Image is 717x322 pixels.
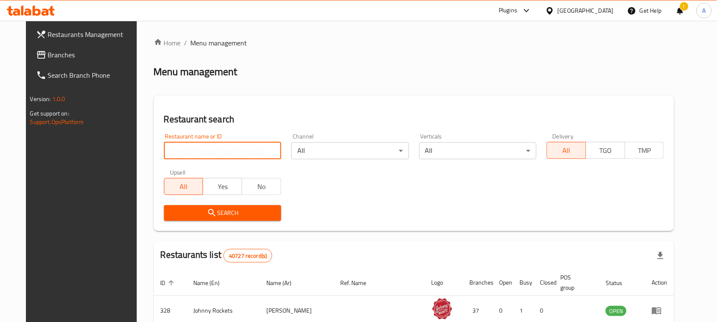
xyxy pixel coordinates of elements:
span: Search [171,208,274,218]
div: Plugins [499,6,517,16]
span: Get support on: [30,108,69,119]
span: Menu management [191,38,247,48]
input: Search for restaurant name or ID.. [164,142,281,159]
span: Yes [206,181,239,193]
button: Yes [203,178,242,195]
button: No [242,178,281,195]
span: POS group [561,272,589,293]
nav: breadcrumb [154,38,675,48]
div: Menu [652,305,667,316]
img: Johnny Rockets [432,298,453,319]
span: OPEN [606,306,627,316]
span: TMP [629,144,661,157]
button: All [547,142,586,159]
a: Home [154,38,181,48]
span: Version: [30,93,51,105]
h2: Menu management [154,65,237,79]
th: Action [645,270,674,296]
a: Branches [29,45,146,65]
th: Open [493,270,513,296]
button: Search [164,205,281,221]
div: Total records count [223,249,272,263]
th: Closed [534,270,554,296]
button: TMP [625,142,664,159]
span: TGO [590,144,622,157]
span: Name (En) [194,278,231,288]
th: Logo [425,270,463,296]
span: Name (Ar) [266,278,302,288]
label: Delivery [553,133,574,139]
button: TGO [586,142,625,159]
button: All [164,178,203,195]
div: Export file [650,246,671,266]
a: Restaurants Management [29,24,146,45]
span: Ref. Name [340,278,377,288]
span: No [246,181,278,193]
span: All [168,181,200,193]
label: Upsell [170,169,186,175]
h2: Restaurant search [164,113,664,126]
li: / [184,38,187,48]
th: Branches [463,270,493,296]
a: Support.OpsPlatform [30,116,84,127]
span: 1.0.0 [52,93,65,105]
th: Busy [513,270,534,296]
div: All [291,142,409,159]
span: Branches [48,50,139,60]
h2: Restaurants list [161,249,273,263]
span: 40727 record(s) [224,252,272,260]
span: Search Branch Phone [48,70,139,80]
div: All [419,142,536,159]
span: ID [161,278,177,288]
span: Restaurants Management [48,29,139,40]
span: All [550,144,583,157]
span: Status [606,278,633,288]
span: A [703,6,706,15]
a: Search Branch Phone [29,65,146,85]
div: [GEOGRAPHIC_DATA] [558,6,614,15]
